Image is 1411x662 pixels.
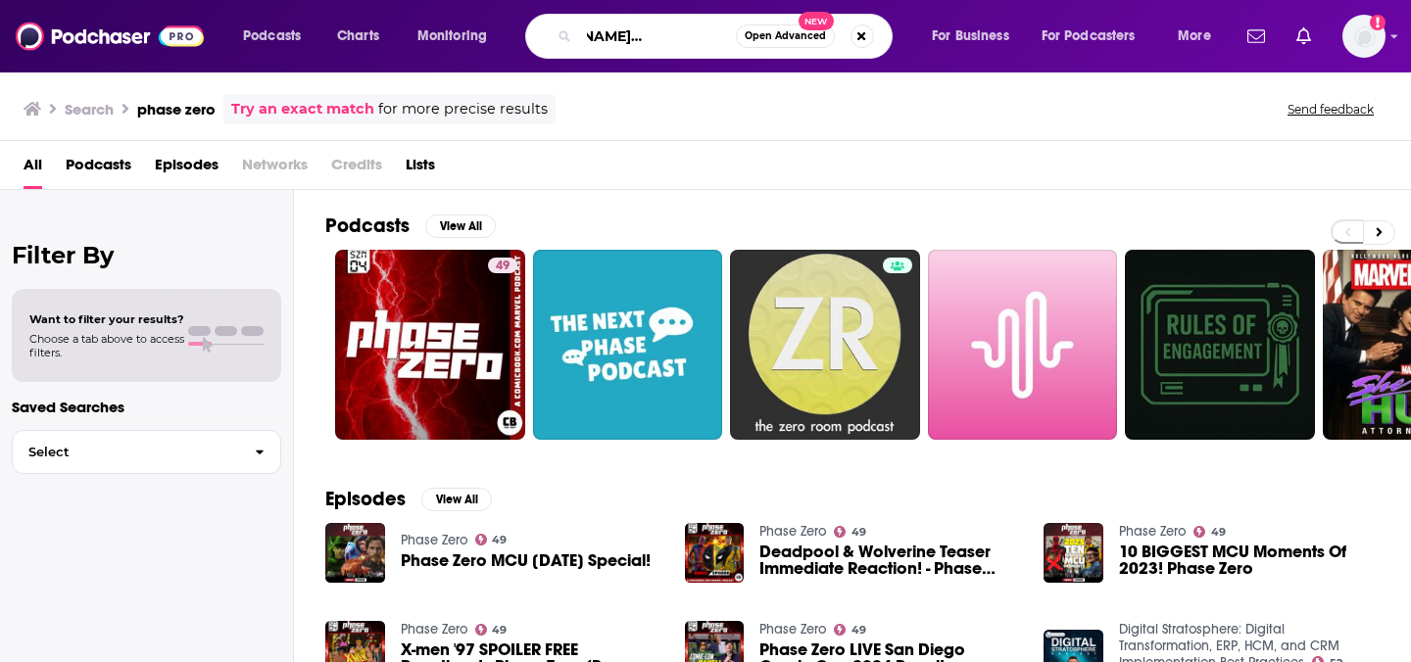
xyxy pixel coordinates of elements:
h2: Podcasts [325,213,410,238]
span: For Business [932,23,1009,50]
svg: Add a profile image [1370,15,1386,30]
span: Credits [331,149,382,189]
a: 49 [335,250,525,440]
span: Want to filter your results? [29,312,184,326]
button: open menu [229,21,326,52]
img: User Profile [1342,15,1386,58]
a: 49 [475,534,508,545]
span: Charts [337,23,379,50]
span: Open Advanced [745,31,826,41]
input: Search podcasts, credits, & more... [579,21,736,52]
a: 10 BIGGEST MCU Moments Of 2023! Phase Zero [1119,544,1380,577]
span: 49 [492,536,507,544]
a: All [24,149,42,189]
button: View All [421,488,492,511]
a: Charts [324,21,391,52]
a: Show notifications dropdown [1289,20,1319,53]
span: Networks [242,149,308,189]
a: Podcasts [66,149,131,189]
a: 49 [1193,526,1226,538]
a: 49 [475,624,508,636]
button: Show profile menu [1342,15,1386,58]
span: 49 [851,626,866,635]
img: Deadpool & Wolverine Teaser Immediate Reaction! - Phase Zero [685,523,745,583]
h3: phase zero [137,100,216,118]
span: 49 [1211,528,1226,537]
span: Phase Zero MCU [DATE] Special! [401,552,651,569]
span: 49 [492,626,507,635]
a: Try an exact match [231,98,374,120]
span: Podcasts [243,23,301,50]
a: Phase Zero [1119,523,1186,540]
img: Phase Zero MCU Thanksgiving Special! [325,523,385,583]
a: EpisodesView All [325,487,492,511]
span: For Podcasters [1042,23,1136,50]
span: Select [13,446,239,458]
span: Monitoring [417,23,487,50]
button: Select [12,430,281,474]
button: open menu [918,21,1034,52]
a: 49 [834,526,866,538]
a: 49 [834,624,866,636]
span: 49 [851,528,866,537]
a: 49 [488,258,517,273]
a: Phase Zero [401,532,467,548]
span: More [1178,23,1211,50]
a: Episodes [155,149,219,189]
img: Podchaser - Follow, Share and Rate Podcasts [16,18,204,55]
a: Phase Zero [401,621,467,638]
button: Open AdvancedNew [736,24,835,48]
h3: Search [65,100,114,118]
button: Send feedback [1282,101,1380,118]
a: PodcastsView All [325,213,496,238]
span: 49 [496,257,510,276]
button: View All [425,214,496,238]
a: Deadpool & Wolverine Teaser Immediate Reaction! - Phase Zero [759,544,1020,577]
a: Phase Zero [759,523,826,540]
span: for more precise results [378,98,548,120]
a: Show notifications dropdown [1240,20,1273,53]
h2: Filter By [12,241,281,269]
span: Logged in as mijal [1342,15,1386,58]
button: open menu [1029,21,1164,52]
div: Search podcasts, credits, & more... [544,14,911,59]
a: Phase Zero MCU Thanksgiving Special! [401,552,651,569]
img: 10 BIGGEST MCU Moments Of 2023! Phase Zero [1044,523,1103,583]
span: Choose a tab above to access filters. [29,332,184,359]
button: open menu [404,21,512,52]
button: open menu [1164,21,1236,52]
h2: Episodes [325,487,406,511]
p: Saved Searches [12,398,281,416]
a: Phase Zero [759,621,826,638]
a: Lists [406,149,435,189]
span: New [799,12,834,30]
